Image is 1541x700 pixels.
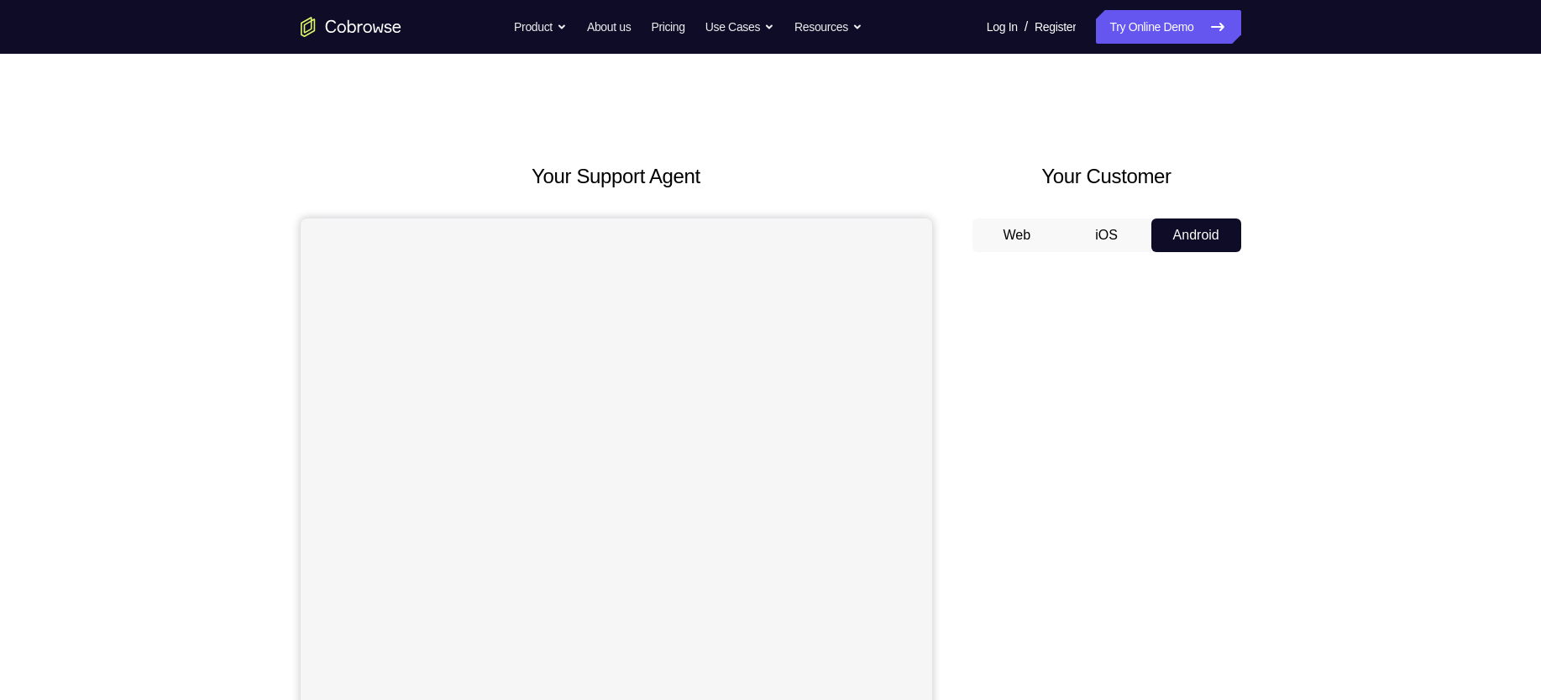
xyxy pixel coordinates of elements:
button: Resources [794,10,862,44]
button: Product [514,10,567,44]
a: Register [1035,10,1076,44]
a: Pricing [651,10,684,44]
button: Android [1151,218,1241,252]
a: Go to the home page [301,17,401,37]
a: Try Online Demo [1096,10,1240,44]
a: About us [587,10,631,44]
h2: Your Support Agent [301,161,932,192]
a: Log In [987,10,1018,44]
button: Use Cases [705,10,774,44]
h2: Your Customer [972,161,1241,192]
span: / [1025,17,1028,37]
button: Web [972,218,1062,252]
button: iOS [1061,218,1151,252]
